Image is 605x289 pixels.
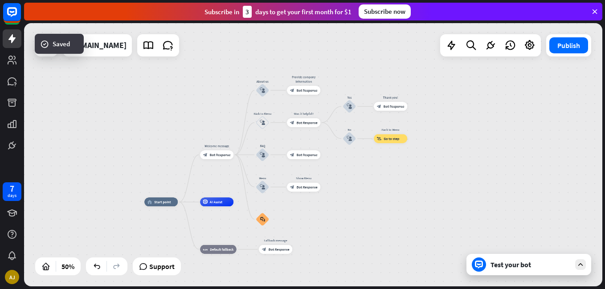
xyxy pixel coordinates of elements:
div: Subscribe now [359,4,411,19]
div: AJ [5,270,19,284]
div: 3 [243,6,252,18]
button: Open LiveChat chat widget [7,4,34,30]
div: days [8,193,16,199]
div: 7 [10,185,14,193]
div: Subscribe in days to get your first month for $1 [204,6,352,18]
a: 7 days [3,182,21,201]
